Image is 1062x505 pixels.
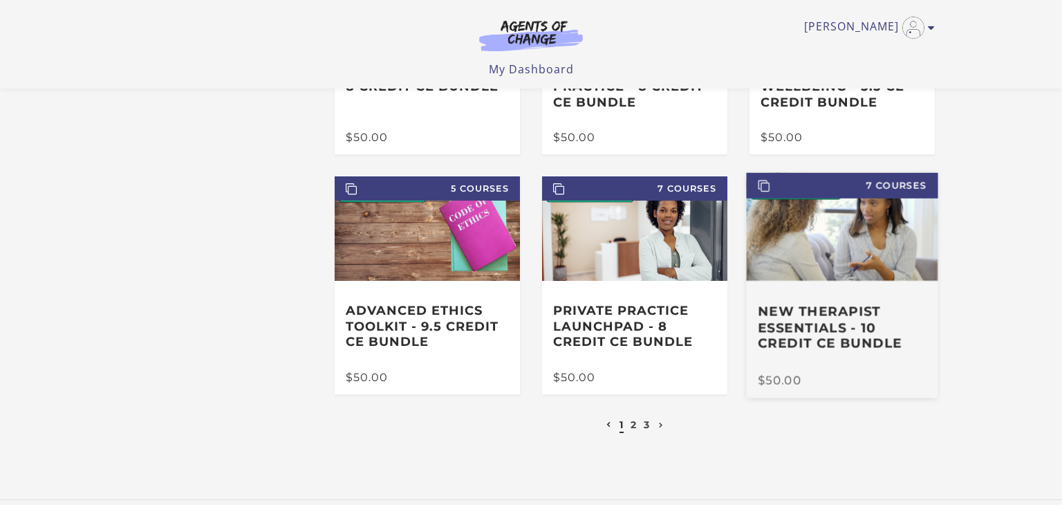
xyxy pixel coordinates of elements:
span: 5 Courses [335,176,520,201]
div: $50.00 [553,132,716,143]
a: 7 Courses New Therapist Essentials - 10 Credit CE Bundle $50.00 [747,173,938,398]
h3: Private Practice Launchpad - 8 Credit CE Bundle [553,303,716,350]
div: $50.00 [758,375,926,387]
img: Agents of Change Logo [465,19,597,51]
a: 2 [631,419,637,431]
a: 1 [619,419,624,431]
a: 3 [644,419,650,431]
a: My Dashboard [489,62,574,77]
div: $50.00 [346,372,509,383]
a: Toggle menu [804,17,928,39]
h3: New Therapist Essentials - 10 Credit CE Bundle [758,304,926,352]
a: 7 Courses Private Practice Launchpad - 8 Credit CE Bundle $50.00 [542,176,727,394]
div: $50.00 [761,132,924,143]
a: Next page [655,419,667,431]
a: 5 Courses Advanced Ethics Toolkit - 9.5 Credit CE Bundle $50.00 [335,176,520,394]
div: $50.00 [346,132,509,143]
h3: Advanced Ethics Toolkit - 9.5 Credit CE Bundle [346,303,509,350]
span: 7 Courses [747,173,938,198]
div: $50.00 [553,372,716,383]
span: 7 Courses [542,176,727,201]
